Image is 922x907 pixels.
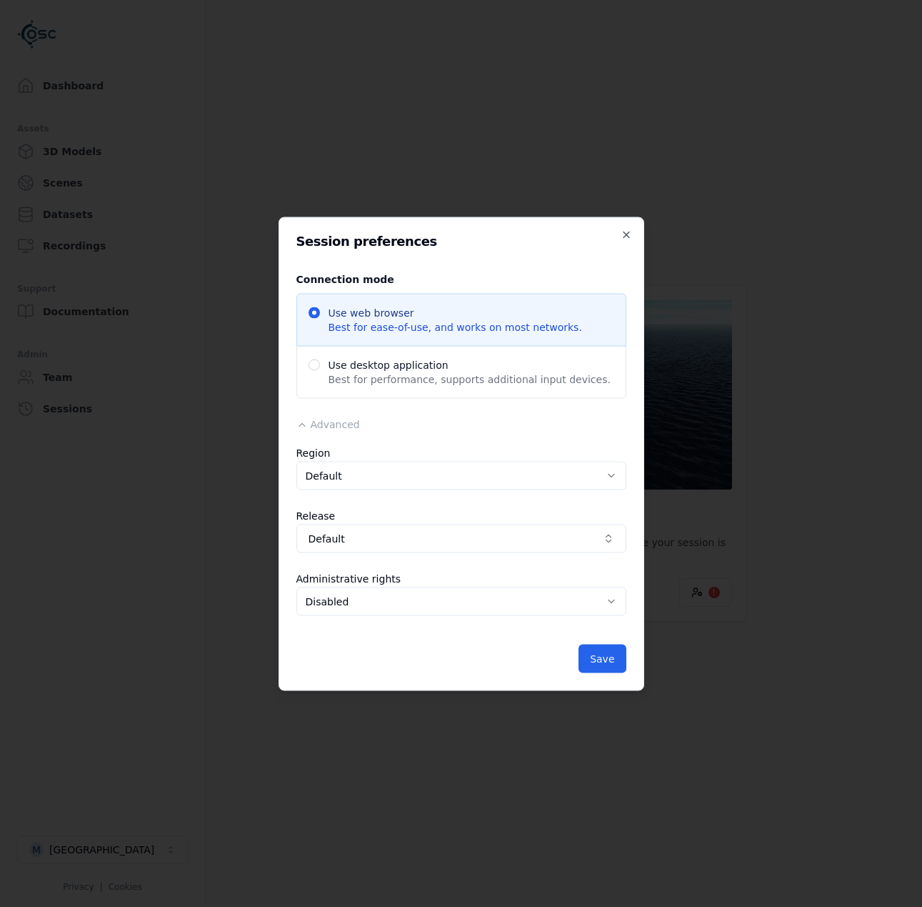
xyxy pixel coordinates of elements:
span: Best for performance, supports additional input devices. [329,372,611,386]
span: Use web browser [296,293,626,346]
label: Administrative rights [296,573,401,584]
span: Best for ease-of-use, and works on most networks. [329,319,582,334]
legend: Connection mode [296,270,394,287]
label: Region [296,447,331,458]
span: Use desktop application [296,345,626,398]
button: Save [578,644,626,673]
h2: Session preferences [296,234,626,247]
button: Advanced [296,417,360,431]
span: Use desktop application [329,357,611,372]
span: Advanced [311,418,360,430]
span: Use web browser [329,305,582,319]
span: Default [309,531,597,545]
label: Release [296,510,336,521]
